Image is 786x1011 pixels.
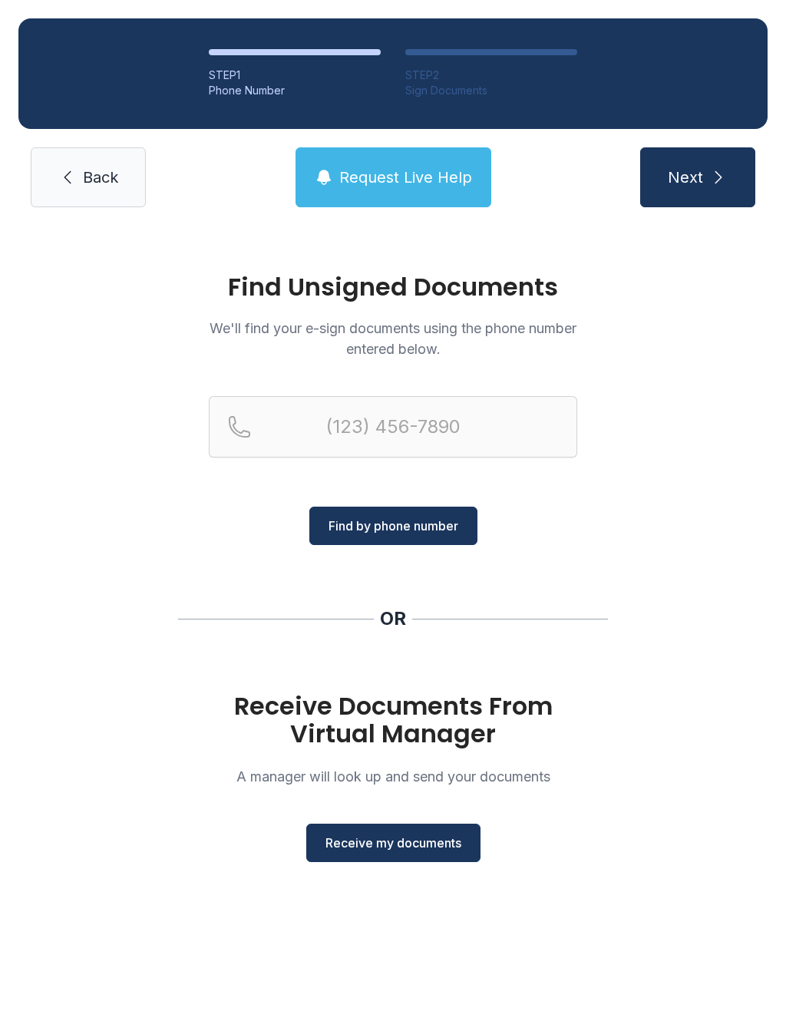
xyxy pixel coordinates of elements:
div: STEP 1 [209,68,381,83]
span: Next [668,167,703,188]
span: Request Live Help [339,167,472,188]
p: We'll find your e-sign documents using the phone number entered below. [209,318,577,359]
div: STEP 2 [405,68,577,83]
span: Find by phone number [329,517,458,535]
div: OR [380,606,406,631]
h1: Receive Documents From Virtual Manager [209,692,577,748]
input: Reservation phone number [209,396,577,458]
div: Sign Documents [405,83,577,98]
span: Back [83,167,118,188]
div: Phone Number [209,83,381,98]
h1: Find Unsigned Documents [209,275,577,299]
p: A manager will look up and send your documents [209,766,577,787]
span: Receive my documents [325,834,461,852]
